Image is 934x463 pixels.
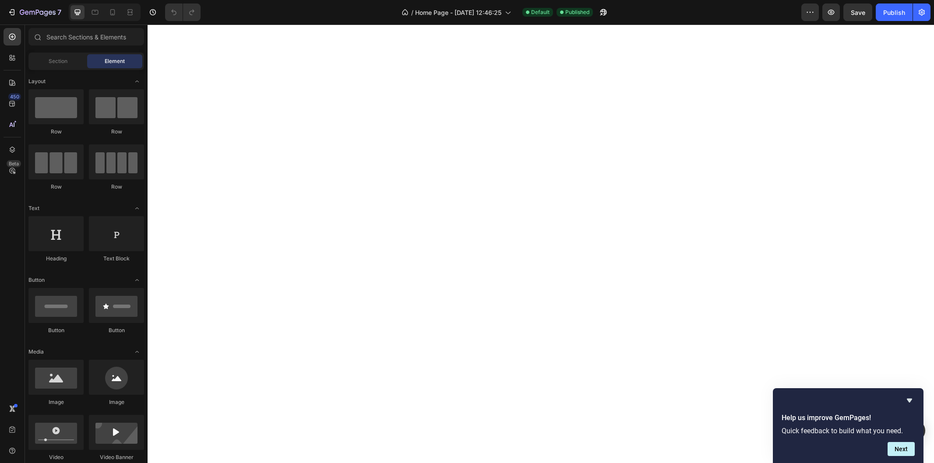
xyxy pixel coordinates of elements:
[28,183,84,191] div: Row
[888,442,915,456] button: Next question
[531,8,550,16] span: Default
[89,398,144,406] div: Image
[105,57,125,65] span: Element
[415,8,501,17] span: Home Page - [DATE] 12:46:25
[851,9,865,16] span: Save
[904,395,915,406] button: Hide survey
[89,183,144,191] div: Row
[165,4,201,21] div: Undo/Redo
[28,128,84,136] div: Row
[89,326,144,334] div: Button
[8,93,21,100] div: 450
[28,453,84,461] div: Video
[49,57,67,65] span: Section
[7,160,21,167] div: Beta
[57,7,61,18] p: 7
[130,273,144,287] span: Toggle open
[28,255,84,263] div: Heading
[130,201,144,215] span: Toggle open
[28,276,45,284] span: Button
[89,128,144,136] div: Row
[89,255,144,263] div: Text Block
[89,453,144,461] div: Video Banner
[28,398,84,406] div: Image
[28,77,46,85] span: Layout
[782,413,915,423] h2: Help us improve GemPages!
[130,345,144,359] span: Toggle open
[883,8,905,17] div: Publish
[130,74,144,88] span: Toggle open
[4,4,65,21] button: 7
[148,25,934,463] iframe: Design area
[876,4,913,21] button: Publish
[782,395,915,456] div: Help us improve GemPages!
[28,204,39,212] span: Text
[565,8,589,16] span: Published
[28,28,144,46] input: Search Sections & Elements
[28,348,44,356] span: Media
[411,8,413,17] span: /
[28,326,84,334] div: Button
[843,4,872,21] button: Save
[782,427,915,435] p: Quick feedback to build what you need.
